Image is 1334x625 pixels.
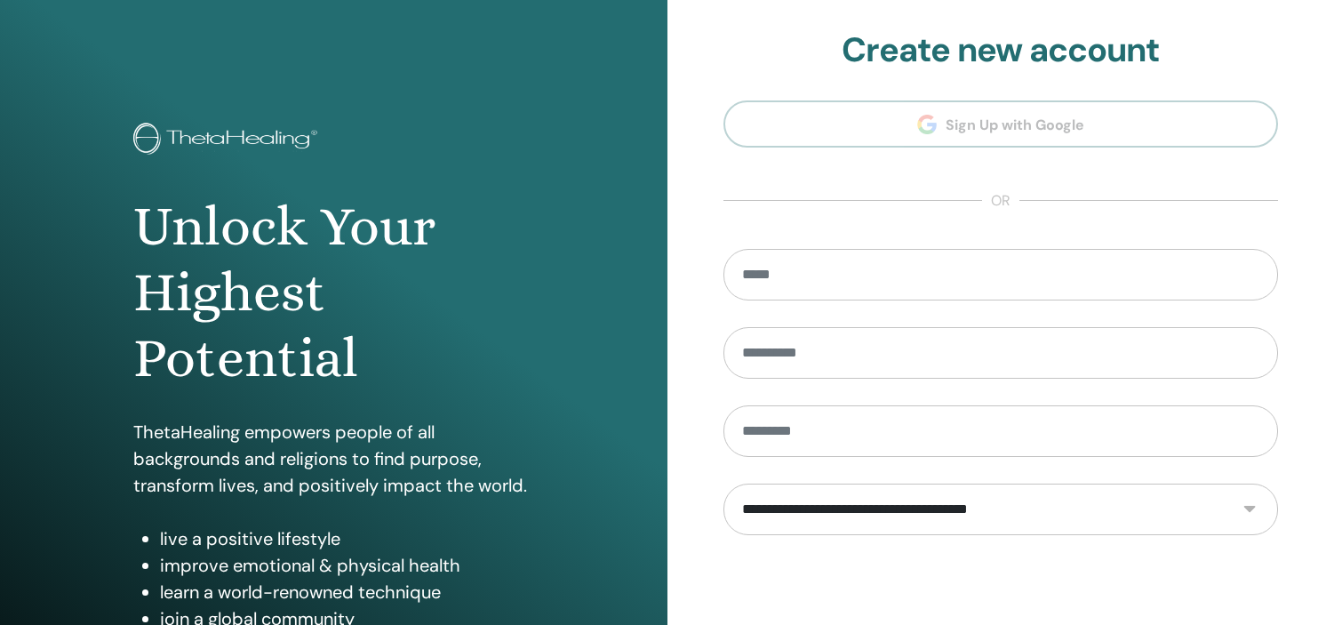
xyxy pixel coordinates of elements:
[723,30,1279,71] h2: Create new account
[160,552,533,579] li: improve emotional & physical health
[133,194,533,392] h1: Unlock Your Highest Potential
[160,579,533,605] li: learn a world-renowned technique
[982,190,1019,212] span: or
[160,525,533,552] li: live a positive lifestyle
[133,419,533,499] p: ThetaHealing empowers people of all backgrounds and religions to find purpose, transform lives, a...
